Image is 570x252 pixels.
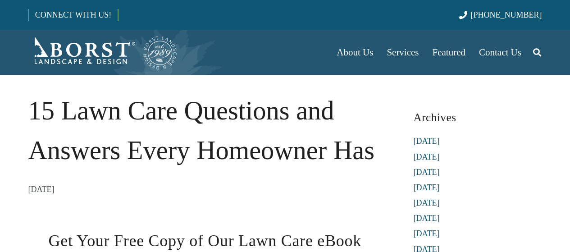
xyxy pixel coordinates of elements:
[414,137,440,146] a: [DATE]
[414,198,440,207] a: [DATE]
[414,168,440,177] a: [DATE]
[28,183,55,196] time: 25 March 2016 at 11:41:39 America/New_York
[471,10,542,19] span: [PHONE_NUMBER]
[387,47,419,58] span: Services
[337,47,373,58] span: About Us
[433,47,465,58] span: Featured
[414,214,440,223] a: [DATE]
[414,183,440,192] a: [DATE]
[28,34,178,70] a: Borst-Logo
[528,41,546,64] a: Search
[380,30,425,75] a: Services
[459,10,542,19] a: [PHONE_NUMBER]
[479,47,521,58] span: Contact Us
[414,152,440,161] a: [DATE]
[29,4,118,26] a: CONNECT WITH US!
[472,30,528,75] a: Contact Us
[426,30,472,75] a: Featured
[414,229,440,238] a: [DATE]
[330,30,380,75] a: About Us
[414,107,542,128] h3: Archives
[28,91,388,170] h1: 15 Lawn Care Questions and Answers Every Homeowner Has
